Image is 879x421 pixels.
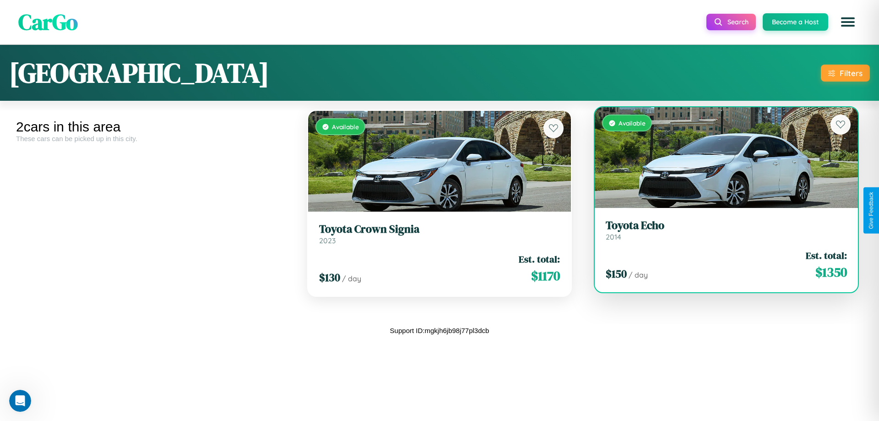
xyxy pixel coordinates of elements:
span: Search [727,18,749,26]
a: Toyota Echo2014 [606,219,847,241]
button: Become a Host [763,13,828,31]
button: Open menu [835,9,861,35]
h3: Toyota Echo [606,219,847,232]
span: / day [342,274,361,283]
a: Toyota Crown Signia2023 [319,223,560,245]
h3: Toyota Crown Signia [319,223,560,236]
span: Available [332,123,359,131]
div: These cars can be picked up in this city. [16,135,289,142]
span: Est. total: [519,252,560,266]
div: 2 cars in this area [16,119,289,135]
span: $ 1350 [815,263,847,281]
span: $ 1170 [531,267,560,285]
span: / day [629,270,648,279]
div: Give Feedback [868,192,874,229]
p: Support ID: mgkjh6jb98j77pl3dcb [390,324,489,337]
span: 2023 [319,236,336,245]
span: 2014 [606,232,621,241]
span: Est. total: [806,249,847,262]
button: Search [706,14,756,30]
h1: [GEOGRAPHIC_DATA] [9,54,269,92]
span: Available [619,119,646,127]
button: Filters [821,65,870,82]
span: $ 130 [319,270,340,285]
div: Filters [840,68,863,78]
span: CarGo [18,7,78,37]
span: $ 150 [606,266,627,281]
iframe: Intercom live chat [9,390,31,412]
